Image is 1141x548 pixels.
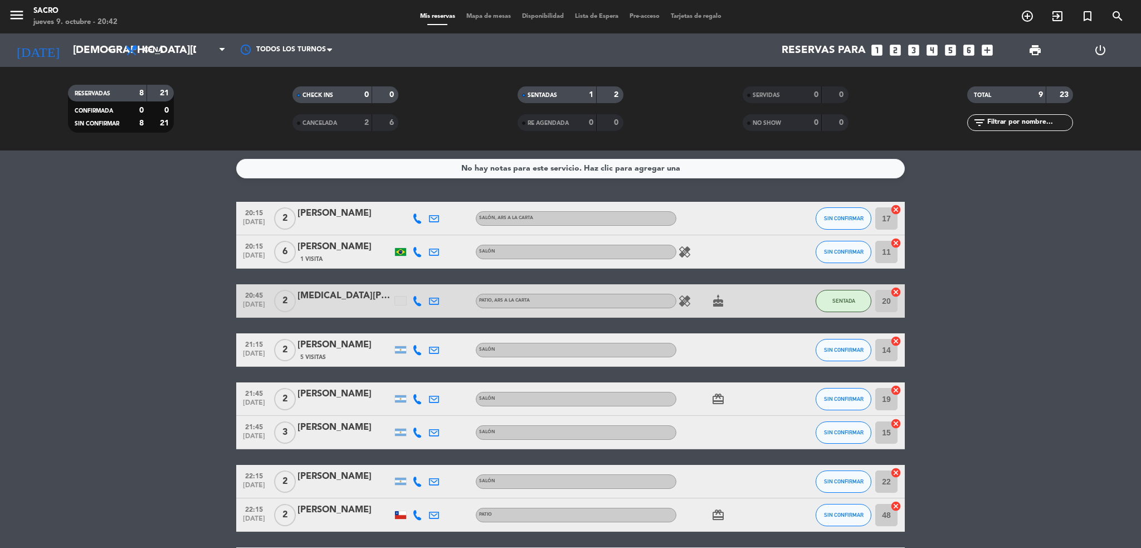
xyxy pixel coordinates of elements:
[589,91,593,99] strong: 1
[240,301,268,314] span: [DATE]
[816,207,871,230] button: SIN CONFIRMAR
[274,388,296,410] span: 2
[479,216,533,220] span: SALÓN
[298,503,392,517] div: [PERSON_NAME]
[495,216,533,220] span: , ARS A LA CARTA
[274,504,296,526] span: 2
[925,43,939,57] i: looks_4
[753,93,780,98] span: SERVIDAS
[240,288,268,301] span: 20:45
[974,93,991,98] span: TOTAL
[528,93,557,98] span: SENTADAS
[824,215,864,221] span: SIN CONFIRMAR
[1051,9,1064,23] i: exit_to_app
[240,515,268,528] span: [DATE]
[298,420,392,435] div: [PERSON_NAME]
[240,399,268,412] span: [DATE]
[678,294,691,308] i: healing
[479,396,495,401] span: SALÓN
[890,418,901,429] i: cancel
[1081,9,1094,23] i: turned_in_not
[274,471,296,493] span: 2
[139,119,144,127] strong: 8
[479,347,495,352] span: SALÓN
[816,471,871,493] button: SIN CONFIRMAR
[274,290,296,312] span: 2
[104,43,117,57] i: arrow_drop_down
[711,294,725,308] i: cake
[240,219,268,231] span: [DATE]
[274,339,296,361] span: 2
[240,239,268,252] span: 20:15
[1111,9,1124,23] i: search
[824,478,864,484] span: SIN CONFIRMAR
[665,13,727,20] span: Tarjetas de regalo
[240,482,268,494] span: [DATE]
[240,502,268,515] span: 22:15
[888,43,903,57] i: looks_two
[1038,91,1043,99] strong: 9
[479,298,530,303] span: PATIO
[906,43,921,57] i: looks_3
[678,245,691,259] i: healing
[753,120,781,126] span: NO SHOW
[298,206,392,221] div: [PERSON_NAME]
[33,17,118,28] div: jueves 9. octubre - 20:42
[890,237,901,249] i: cancel
[516,13,569,20] span: Disponibilidad
[986,117,1072,129] input: Filtrar por nombre...
[298,289,392,303] div: [MEDICAL_DATA][PERSON_NAME]
[816,504,871,526] button: SIN CONFIRMAR
[816,241,871,263] button: SIN CONFIRMAR
[240,433,268,445] span: [DATE]
[839,119,846,127] strong: 0
[569,13,624,20] span: Lista de Espera
[711,508,725,522] i: card_giftcard
[824,396,864,402] span: SIN CONFIRMAR
[240,337,268,350] span: 21:15
[8,7,25,23] i: menu
[816,290,871,312] button: SENTADA
[164,106,171,114] strong: 0
[814,119,818,127] strong: 0
[479,479,495,483] span: SALÓN
[8,38,67,62] i: [DATE]
[589,119,593,127] strong: 0
[240,206,268,219] span: 20:15
[980,43,994,57] i: add_box
[298,469,392,484] div: [PERSON_NAME]
[461,162,680,175] div: No hay notas para este servicio. Haz clic para agregar una
[389,91,396,99] strong: 0
[479,430,495,434] span: SALÓN
[614,91,621,99] strong: 2
[816,388,871,410] button: SIN CONFIRMAR
[298,338,392,352] div: [PERSON_NAME]
[479,249,495,254] span: SALÓN
[890,336,901,347] i: cancel
[298,240,392,254] div: [PERSON_NAME]
[962,43,976,57] i: looks_6
[240,252,268,265] span: [DATE]
[240,420,268,433] span: 21:45
[890,501,901,512] i: cancel
[364,119,369,127] strong: 2
[389,119,396,127] strong: 6
[943,43,958,57] i: looks_5
[160,119,171,127] strong: 21
[711,392,725,406] i: card_giftcard
[890,204,901,215] i: cancel
[890,287,901,298] i: cancel
[303,120,337,126] span: CANCELADA
[303,93,333,98] span: CHECK INS
[528,120,569,126] span: RE AGENDADA
[832,298,855,304] span: SENTADA
[824,429,864,435] span: SIN CONFIRMAR
[240,386,268,399] span: 21:45
[274,207,296,230] span: 2
[274,241,296,263] span: 6
[782,44,866,56] span: Reservas para
[1094,43,1107,57] i: power_settings_new
[139,106,144,114] strong: 0
[75,108,113,114] span: CONFIRMADA
[624,13,665,20] span: Pre-acceso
